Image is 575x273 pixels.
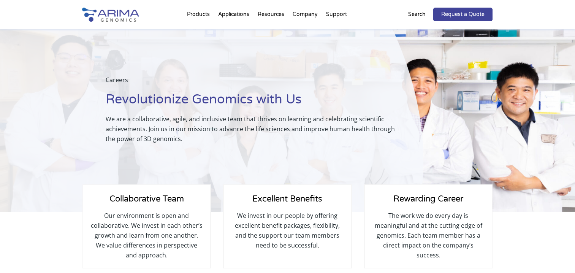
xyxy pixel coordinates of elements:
[106,75,404,91] p: Careers
[82,8,139,22] img: Arima-Genomics-logo
[252,194,322,204] span: Excellent Benefits
[408,10,426,19] p: Search
[433,8,493,21] a: Request a Quote
[372,211,484,260] p: The work we do every day is meaningful and at the cutting edge of genomics. Each team member has ...
[106,91,404,114] h1: Revolutionize Genomics with Us
[106,114,404,144] p: We are a collaborative, agile, and inclusive team that thrives on learning and celebrating scient...
[109,194,184,204] span: Collaborative Team
[393,194,463,204] span: Rewarding Career
[231,211,343,250] p: We invest in our people by offering excellent benefit packages, flexibility, and the support our ...
[91,211,203,260] p: Our environment is open and collaborative. We invest in each other’s growth and learn from one an...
